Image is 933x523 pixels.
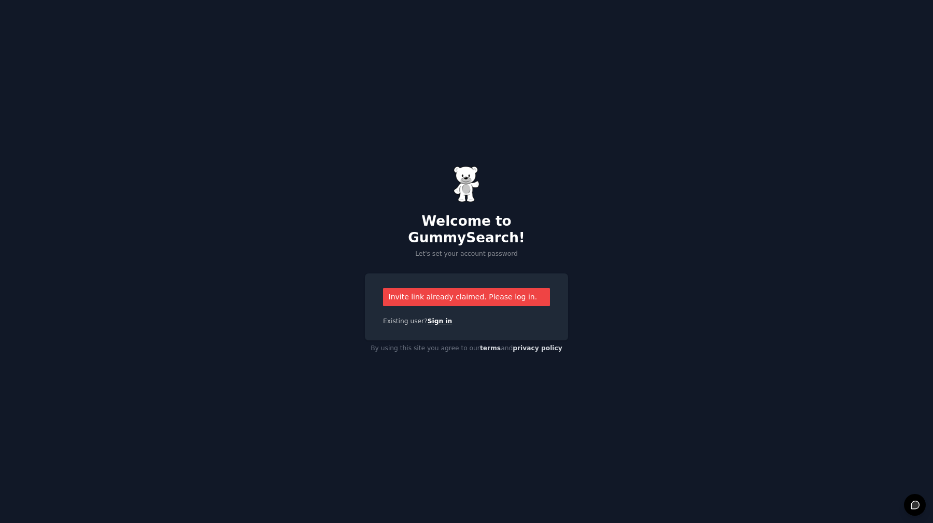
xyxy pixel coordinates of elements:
[383,288,550,306] div: Invite link already claimed. Please log in.
[365,213,568,246] h2: Welcome to GummySearch!
[454,166,479,202] img: Gummy Bear
[480,345,501,352] a: terms
[365,340,568,357] div: By using this site you agree to our and
[365,250,568,259] p: Let's set your account password
[383,318,428,325] span: Existing user?
[513,345,562,352] a: privacy policy
[428,318,453,325] a: Sign in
